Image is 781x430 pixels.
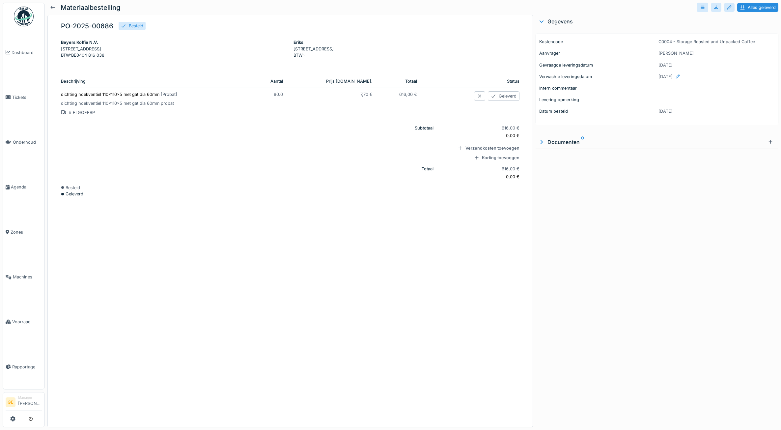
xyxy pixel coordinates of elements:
p: Verwachte leveringsdatum [539,73,656,80]
span: Agenda [11,184,42,190]
p: [STREET_ADDRESS] [293,46,519,52]
img: Badge_color-CXgf-gQk.svg [14,7,34,26]
span: Rapportage [12,364,42,370]
p: dichting hoekventiel 110x110x5 met gat dia 60mm [61,91,247,98]
p: [STREET_ADDRESS] [61,46,287,52]
p: [DATE] [658,108,775,114]
th: Totaal [378,75,422,88]
div: Gegevens [538,17,776,25]
p: Gevraagde leveringsdatum [539,62,656,68]
th: Subtotaal [61,122,439,143]
a: GE Manager[PERSON_NAME] [6,395,42,411]
p: Datum besteld [539,108,656,114]
p: Aanvrager [539,50,656,56]
span: [ Probat ] [161,92,177,97]
div: Documenten [538,138,765,146]
h5: PO-2025-00686 [61,22,113,30]
span: Zones [11,229,42,235]
div: Eriks [293,39,519,45]
th: Prijs [DOMAIN_NAME]. [288,75,378,88]
th: Aantal [252,75,288,88]
a: Onderhoud [3,120,44,165]
span: Onderhoud [13,139,42,145]
p: [PERSON_NAME] [658,50,775,56]
div: Korting toevoegen [422,155,519,161]
p: Intern commentaar [539,85,656,91]
p: 0,00 € [444,132,519,139]
span: Tickets [12,94,42,100]
span: Voorraad [12,319,42,325]
p: Kostencode [539,39,656,45]
li: GE [6,397,15,407]
div: Beyers Koffie N.V. [61,39,287,45]
a: Rapportage [3,344,44,389]
div: Geleverd [488,91,519,101]
p: 616,00 € [444,166,519,172]
p: [DATE] [658,62,775,68]
li: [PERSON_NAME] [18,395,42,409]
p: 616,00 € [444,125,519,131]
a: Tickets [3,75,44,120]
h5: Materiaalbestelling [61,4,120,12]
div: Verzendkosten toevoegen [422,145,519,151]
p: BTW : - [293,52,519,58]
p: C0004 - Storage Roasted and Unpacked Coffee [658,39,775,45]
span: Machines [13,274,42,280]
th: Status [439,75,519,88]
p: dichting hoekventiel 110x110x5 met gat dia 60mm probat [61,100,247,106]
p: 0,00 € [444,174,519,180]
p: Levering opmerking [539,97,656,103]
p: # FLGOFFBP [61,109,247,116]
span: Dashboard [12,49,42,56]
a: Dashboard [3,30,44,75]
th: Beschrijving [61,75,252,88]
div: Besteld [61,185,519,191]
div: Alles geleverd [737,3,778,12]
a: Agenda [3,165,44,210]
div: Manager [18,395,42,400]
p: BTW : BE0404 816 038 [61,52,287,58]
a: Zones [3,210,44,254]
div: Besteld [129,23,143,29]
p: 616,00 € [383,91,417,98]
a: Machines [3,254,44,299]
div: [DATE] [658,73,775,85]
sup: 0 [581,138,584,146]
a: Voorraad [3,300,44,344]
p: 80.0 [257,91,283,98]
div: Geleverd [61,191,519,197]
th: Totaal [61,162,439,184]
p: 7,70 € [293,91,373,98]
